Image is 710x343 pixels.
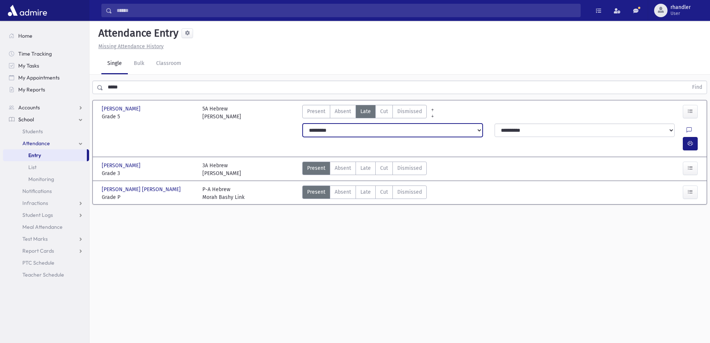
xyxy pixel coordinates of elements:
a: School [3,113,89,125]
a: Missing Attendance History [95,43,164,50]
span: rhandler [670,4,691,10]
span: My Appointments [18,74,60,81]
span: Cut [380,107,388,115]
span: School [18,116,34,123]
span: Absent [335,164,351,172]
a: Home [3,30,89,42]
span: Late [360,164,371,172]
a: Classroom [150,53,187,74]
a: Monitoring [3,173,89,185]
input: Search [112,4,580,17]
span: Present [307,164,325,172]
span: Teacher Schedule [22,271,64,278]
a: My Tasks [3,60,89,72]
span: Time Tracking [18,50,52,57]
div: AttTypes [302,105,427,121]
span: Grade 5 [102,113,195,121]
span: Dismissed [397,188,422,196]
span: My Reports [18,86,45,93]
span: Cut [380,188,388,196]
a: Teacher Schedule [3,269,89,281]
span: Absent [335,188,351,196]
span: Absent [335,107,351,115]
span: [PERSON_NAME] [102,162,142,169]
a: Infractions [3,197,89,209]
span: Entry [28,152,41,159]
span: My Tasks [18,62,39,69]
span: Monitoring [28,176,54,183]
span: Infractions [22,200,48,206]
div: 3A Hebrew [PERSON_NAME] [202,162,241,177]
span: Dismissed [397,164,422,172]
h5: Attendance Entry [95,27,179,40]
a: Attendance [3,137,89,149]
a: Meal Attendance [3,221,89,233]
span: Dismissed [397,107,422,115]
a: Test Marks [3,233,89,245]
a: Entry [3,149,87,161]
a: Report Cards [3,245,89,257]
u: Missing Attendance History [98,43,164,50]
a: My Appointments [3,72,89,84]
span: Cut [380,164,388,172]
a: Notifications [3,185,89,197]
a: My Reports [3,84,89,96]
span: User [670,10,691,16]
span: [PERSON_NAME] [PERSON_NAME] [102,185,182,193]
span: Accounts [18,104,40,111]
div: P-A Hebrew Morah Bashy Link [202,185,244,201]
a: Time Tracking [3,48,89,60]
a: List [3,161,89,173]
span: Present [307,188,325,196]
span: Late [360,188,371,196]
span: List [28,164,37,171]
a: Student Logs [3,209,89,221]
a: Bulk [128,53,150,74]
span: Student Logs [22,212,53,218]
button: Find [688,81,707,94]
div: AttTypes [302,185,427,201]
div: AttTypes [302,162,427,177]
span: Late [360,107,371,115]
span: Grade P [102,193,195,201]
span: Report Cards [22,247,54,254]
span: Home [18,32,32,39]
a: Students [3,125,89,137]
a: Accounts [3,102,89,113]
span: Test Marks [22,236,48,242]
span: [PERSON_NAME] [102,105,142,113]
img: AdmirePro [6,3,49,18]
span: Present [307,107,325,115]
div: 5A Hebrew [PERSON_NAME] [202,105,241,121]
span: Attendance [22,140,50,147]
span: Grade 3 [102,169,195,177]
span: Students [22,128,43,135]
a: Single [101,53,128,74]
span: Notifications [22,188,52,194]
a: PTC Schedule [3,257,89,269]
span: Meal Attendance [22,224,63,230]
span: PTC Schedule [22,259,54,266]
